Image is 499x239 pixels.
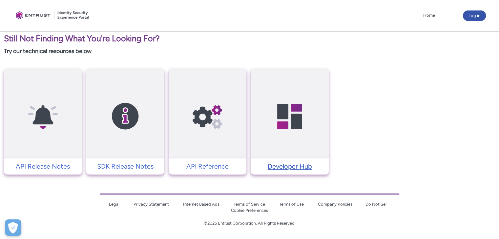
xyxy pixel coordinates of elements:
[318,202,352,207] a: Company Policies
[4,161,82,171] a: API Release Notes
[100,220,399,227] p: ©2025 Entrust Corporation. All Rights Reserved.
[233,202,265,207] a: Terms of Service
[231,208,268,213] a: Cookie Preferences
[251,161,329,171] a: Developer Hub
[7,161,79,171] p: API Release Notes
[86,161,164,171] a: SDK Release Notes
[5,219,21,236] div: Cookie Preferences
[94,81,156,152] img: SDK Release Notes
[133,202,169,207] a: Privacy Statement
[365,202,387,207] a: Do Not Sell
[183,202,219,207] a: Internet Based Ads
[169,161,247,171] a: API Reference
[254,161,325,171] p: Developer Hub
[176,81,239,152] img: API Reference
[172,161,243,171] p: API Reference
[12,81,74,152] img: API Release Notes
[5,219,21,236] button: Open Preferences
[279,202,303,207] a: Terms of Use
[422,10,437,20] a: Home
[4,47,329,56] p: Try our technical resources below
[109,202,119,207] a: Legal
[463,10,486,21] button: Log in
[90,161,161,171] p: SDK Release Notes
[4,32,329,45] p: Still Not Finding What You're Looking For?
[259,81,321,152] img: Developer Hub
